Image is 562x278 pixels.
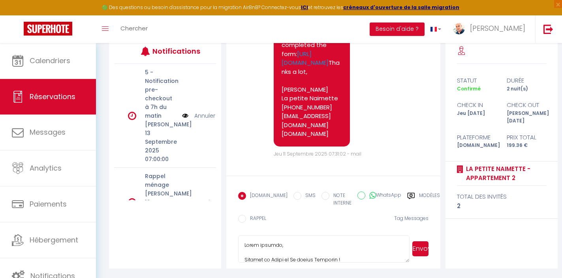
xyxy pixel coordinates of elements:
[451,142,502,149] div: [DOMAIN_NAME]
[457,192,547,201] div: total des invités
[30,127,66,137] span: Messages
[115,15,154,43] a: Chercher
[194,198,215,207] a: Annuler
[543,24,553,34] img: logout
[451,76,502,85] div: statut
[502,100,552,110] div: check out
[182,198,188,207] img: NO IMAGE
[457,201,547,211] div: 2
[419,192,440,208] label: Modèles
[24,22,72,36] img: Super Booking
[145,172,177,189] p: Rappel ménage
[182,111,188,120] img: NO IMAGE
[30,163,62,173] span: Analytics
[453,23,465,34] img: ...
[447,15,535,43] a: ... [PERSON_NAME]
[274,150,361,157] span: Jeu 11 Septembre 2025 07:31:02 - mail
[502,76,552,85] div: durée
[30,235,78,245] span: Hébergement
[301,4,308,11] a: ICI
[152,42,195,60] h3: Notifications
[463,164,547,183] a: La petite Naimette - Appartement 2
[470,23,525,33] span: [PERSON_NAME]
[370,23,425,36] button: Besoin d'aide ?
[6,3,30,27] button: Ouvrir le widget de chat LiveChat
[30,199,67,209] span: Paiements
[329,192,351,207] label: NOTE INTERNE
[30,92,75,101] span: Réservations
[502,85,552,93] div: 2 nuit(s)
[120,24,148,32] span: Chercher
[365,192,401,200] label: WhatsApp
[502,110,552,125] div: [PERSON_NAME] [DATE]
[451,133,502,142] div: Plateforme
[343,4,459,11] a: créneaux d'ouverture de la salle migration
[145,120,177,163] p: [PERSON_NAME] 13 Septembre 2025 07:00:00
[145,189,177,233] p: [PERSON_NAME] 13 Septembre 2025 06:00:00
[457,85,481,92] span: Confirmé
[502,142,552,149] div: 199.36 €
[30,56,70,66] span: Calendriers
[412,241,429,256] button: Envoyer
[246,215,266,224] label: RAPPEL
[246,192,288,201] label: [DOMAIN_NAME]
[194,111,215,120] a: Annuler
[282,50,329,67] a: [URL][DOMAIN_NAME]
[394,215,429,222] span: Tag Messages
[502,133,552,142] div: Prix total
[301,192,316,201] label: SMS
[451,110,502,125] div: Jeu [DATE]
[528,242,556,272] iframe: Chat
[145,68,177,120] p: 5 - Notification pre-checkout à 7h du matin
[451,100,502,110] div: check in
